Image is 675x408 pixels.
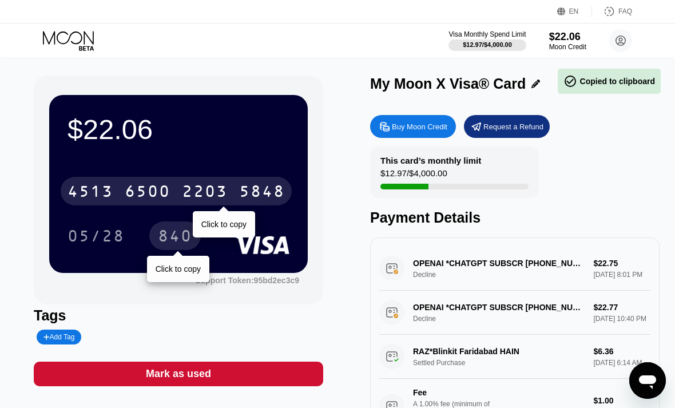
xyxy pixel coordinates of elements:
[370,209,660,226] div: Payment Details
[392,122,447,132] div: Buy Moon Credit
[593,396,650,405] div: $1.00
[195,276,299,285] div: Support Token: 95bd2ec3c9
[629,362,666,399] iframe: Button to launch messaging window
[563,74,577,88] span: 
[67,113,289,145] div: $22.06
[43,333,74,341] div: Add Tag
[448,30,526,38] div: Visa Monthly Spend Limit
[156,264,201,274] div: Click to copy
[201,220,247,229] div: Click to copy
[67,228,125,247] div: 05/28
[370,76,526,92] div: My Moon X Visa® Card
[592,6,632,17] div: FAQ
[370,115,456,138] div: Buy Moon Credit
[413,388,493,397] div: Fee
[618,7,632,15] div: FAQ
[182,184,228,202] div: 2203
[557,6,592,17] div: EN
[67,184,113,202] div: 4513
[149,221,201,250] div: 840
[569,7,579,15] div: EN
[380,168,447,184] div: $12.97 / $4,000.00
[239,184,285,202] div: 5848
[59,221,133,250] div: 05/28
[448,30,526,51] div: Visa Monthly Spend Limit$12.97/$4,000.00
[463,41,512,48] div: $12.97 / $4,000.00
[146,367,211,381] div: Mark as used
[195,276,299,285] div: Support Token:95bd2ec3c9
[549,31,586,51] div: $22.06Moon Credit
[125,184,170,202] div: 6500
[549,31,586,43] div: $22.06
[483,122,543,132] div: Request a Refund
[34,307,323,324] div: Tags
[464,115,550,138] div: Request a Refund
[61,177,292,205] div: 4513650022035848
[37,330,81,344] div: Add Tag
[380,156,481,165] div: This card’s monthly limit
[549,43,586,51] div: Moon Credit
[34,362,323,386] div: Mark as used
[158,228,192,247] div: 840
[563,74,655,88] div: Copied to clipboard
